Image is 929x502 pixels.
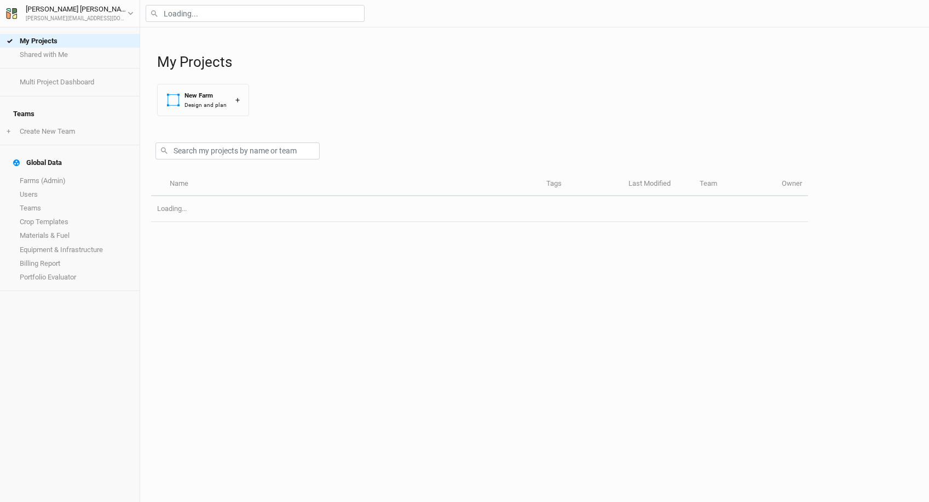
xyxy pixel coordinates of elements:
[184,101,227,109] div: Design and plan
[184,91,227,100] div: New Farm
[540,173,622,196] th: Tags
[146,5,365,22] input: Loading...
[7,127,10,136] span: +
[151,196,808,222] td: Loading...
[776,173,808,196] th: Owner
[163,173,540,196] th: Name
[13,158,62,167] div: Global Data
[157,84,249,116] button: New FarmDesign and plan+
[157,54,918,71] h1: My Projects
[26,4,128,15] div: [PERSON_NAME] [PERSON_NAME]
[26,15,128,23] div: [PERSON_NAME][EMAIL_ADDRESS][DOMAIN_NAME]
[235,94,240,106] div: +
[7,103,133,125] h4: Teams
[5,3,134,23] button: [PERSON_NAME] [PERSON_NAME][PERSON_NAME][EMAIL_ADDRESS][DOMAIN_NAME]
[694,173,776,196] th: Team
[622,173,694,196] th: Last Modified
[155,142,320,159] input: Search my projects by name or team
